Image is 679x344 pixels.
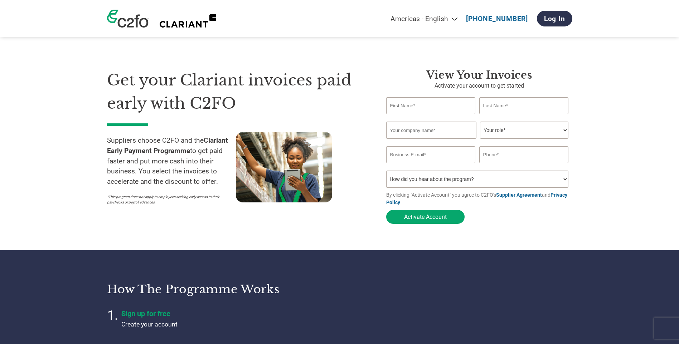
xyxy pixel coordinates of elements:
[496,192,542,198] a: Supplier Agreement
[386,164,476,168] div: Inavlid Email Address
[386,69,572,82] h3: View your invoices
[480,122,568,139] select: Title/Role
[479,164,569,168] div: Inavlid Phone Number
[107,10,149,28] img: c2fo logo
[537,11,572,26] a: Log In
[386,97,476,114] input: First Name*
[386,146,476,163] input: Invalid Email format
[386,191,572,206] p: By clicking "Activate Account" you agree to C2FO's and
[107,136,236,187] p: Suppliers choose C2FO and the to get paid faster and put more cash into their business. You selec...
[121,320,300,329] p: Create your account
[479,115,569,119] div: Invalid last name or last name is too long
[107,282,331,296] h3: How the programme works
[386,122,476,139] input: Your company name*
[107,194,229,205] p: *This program does not apply to employees seeking early access to their paychecks or payroll adva...
[386,192,567,205] a: Privacy Policy
[107,69,365,115] h1: Get your Clariant invoices paid early with C2FO
[386,115,476,119] div: Invalid first name or first name is too long
[466,15,528,23] a: [PHONE_NUMBER]
[236,132,332,202] img: supply chain worker
[386,139,569,143] div: Invalid company name or company name is too long
[386,210,465,224] button: Activate Account
[386,82,572,90] p: Activate your account to get started
[107,136,228,155] strong: Clariant Early Payment Programme
[479,146,569,163] input: Phone*
[121,309,300,318] h4: Sign up for free
[160,14,216,28] img: Clariant
[479,97,569,114] input: Last Name*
